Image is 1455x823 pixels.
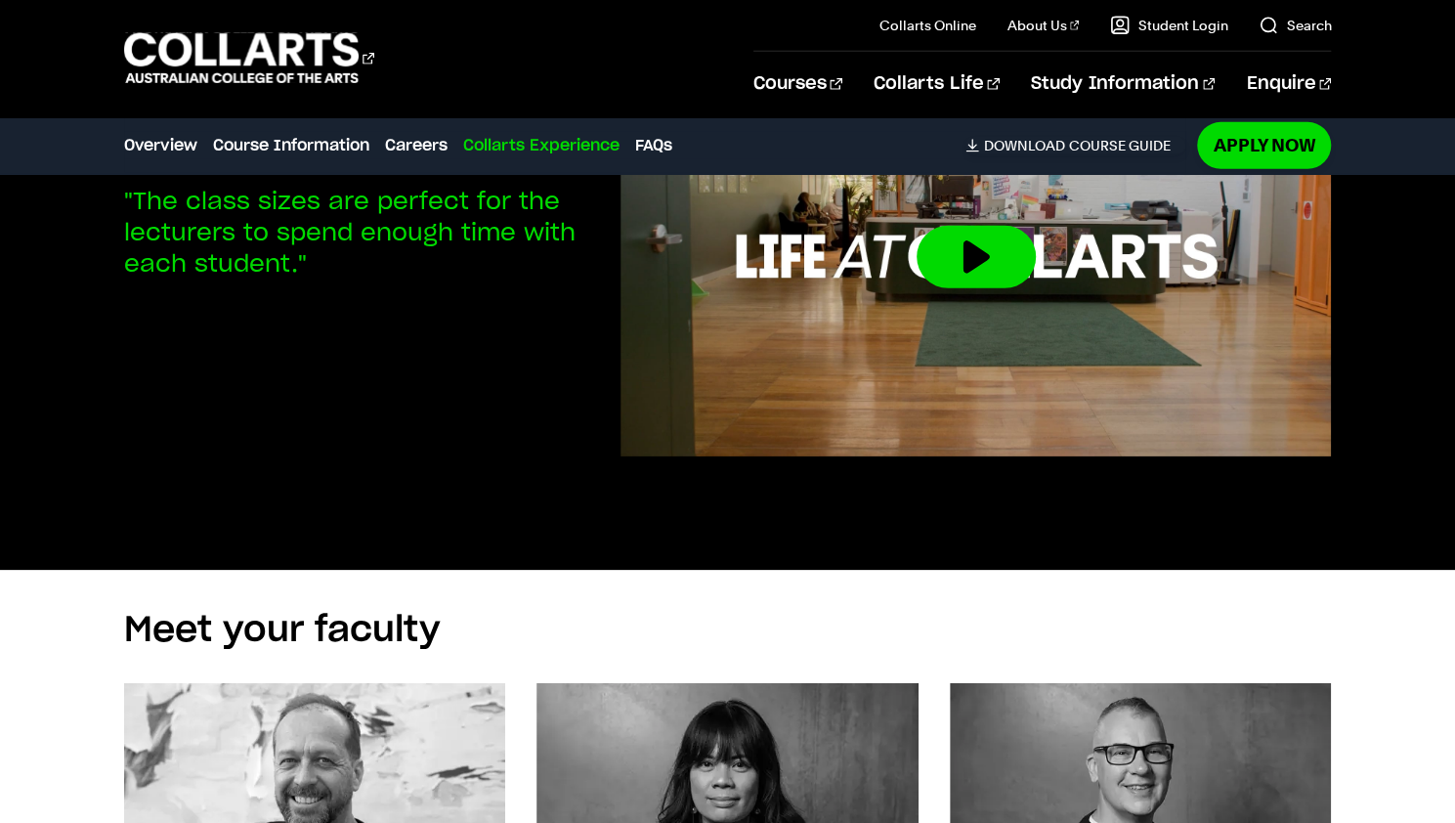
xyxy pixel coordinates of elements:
a: About Us [1007,16,1080,35]
img: Video thumbnail [621,57,1331,456]
a: Courses [753,52,842,116]
h2: Meet your faculty [124,609,1332,652]
a: Overview [124,134,197,157]
a: Study Information [1031,52,1215,116]
a: Collarts Experience [463,134,620,157]
a: Course Information [213,134,369,157]
a: DownloadCourse Guide [965,137,1185,154]
a: Collarts Life [874,52,1000,116]
p: "The class sizes are perfect for the lecturers to spend enough time with each student." [124,187,598,281]
a: Careers [385,134,448,157]
span: Download [983,137,1064,154]
a: Student Login [1110,16,1227,35]
a: Enquire [1246,52,1331,116]
a: FAQs [635,134,672,157]
a: Search [1259,16,1331,35]
a: Apply Now [1197,122,1331,168]
a: Collarts Online [879,16,976,35]
div: Go to homepage [124,30,374,86]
